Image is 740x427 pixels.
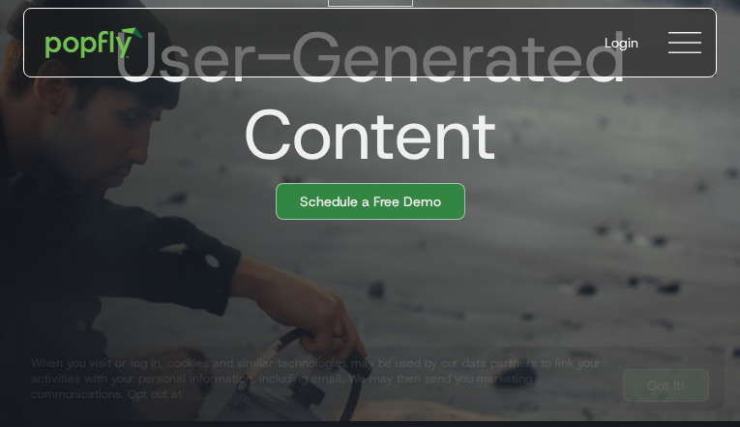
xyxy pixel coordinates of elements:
[623,369,709,402] a: Got It!
[31,355,607,402] div: When you visit or log in, cookies and similar technologies may be used by our data partners to li...
[276,183,465,220] a: Schedule a Free Demo
[182,386,206,402] a: here
[8,18,717,173] h1: User-Generated Content
[589,17,654,68] a: Login
[32,14,157,72] a: home
[605,33,638,52] div: Login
